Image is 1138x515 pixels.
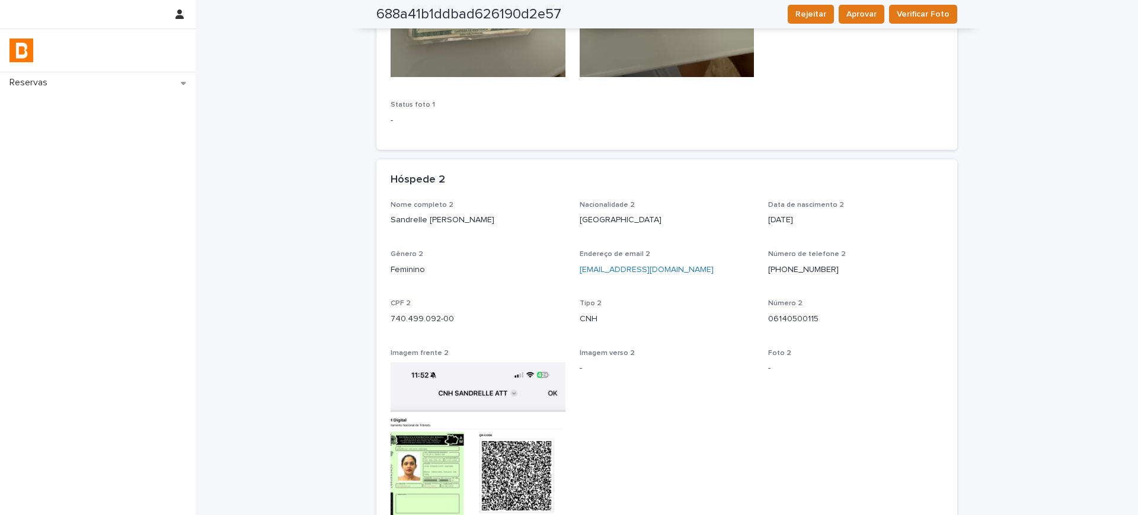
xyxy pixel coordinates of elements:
span: Foto 2 [768,350,791,357]
p: Reservas [5,77,57,88]
span: Endereço de email 2 [580,251,650,258]
span: Nome completo 2 [391,201,453,209]
p: [GEOGRAPHIC_DATA] [580,214,755,226]
span: Data de nascimento 2 [768,201,844,209]
span: Imagem verso 2 [580,350,635,357]
button: Verificar Foto [889,5,957,24]
span: Gênero 2 [391,251,423,258]
span: CPF 2 [391,300,411,307]
span: Verificar Foto [897,8,950,20]
span: Número 2 [768,300,803,307]
span: Rejeitar [795,8,826,20]
p: Feminino [391,264,565,276]
p: 06140500115 [768,313,943,325]
p: - [768,362,943,375]
span: Tipo 2 [580,300,602,307]
h2: Hóspede 2 [391,174,445,187]
button: Aprovar [839,5,884,24]
span: Status foto 1 [391,101,435,108]
p: [DATE] [768,214,943,226]
h2: 688a41b1ddbad626190d2e57 [376,6,561,23]
span: Número de telefone 2 [768,251,846,258]
img: zVaNuJHRTjyIjT5M9Xd5 [9,39,33,62]
span: Imagem frente 2 [391,350,449,357]
button: Rejeitar [788,5,834,24]
p: CNH [580,313,755,325]
span: Nacionalidade 2 [580,201,635,209]
p: - [391,114,565,127]
a: [EMAIL_ADDRESS][DOMAIN_NAME] [580,266,714,274]
p: 740.499.092-00 [391,313,565,325]
a: [PHONE_NUMBER] [768,266,839,274]
p: Sandrelle [PERSON_NAME] [391,214,565,226]
span: Aprovar [846,8,877,20]
p: - [580,362,755,375]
